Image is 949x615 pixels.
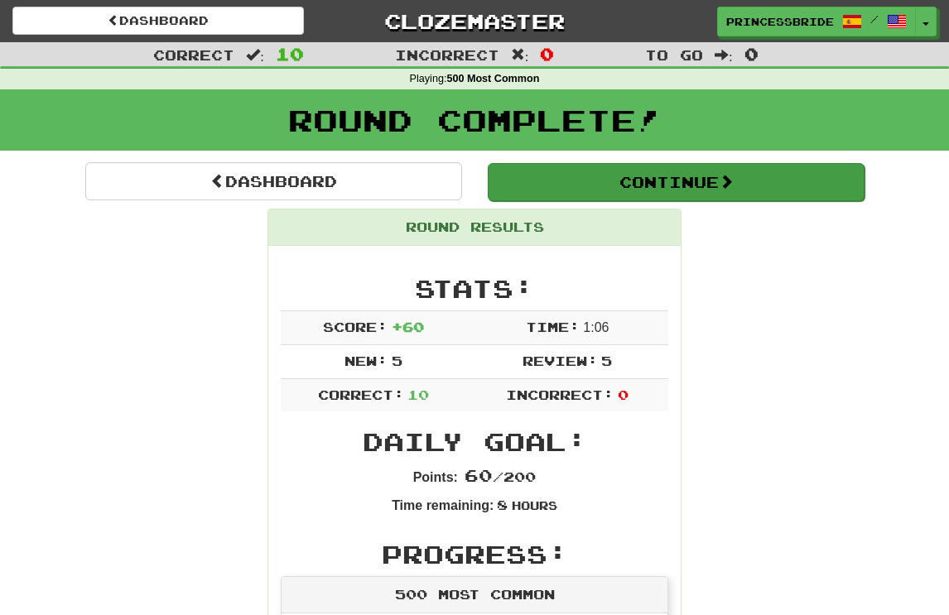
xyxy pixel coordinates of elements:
[407,387,429,402] span: 10
[282,577,667,613] div: 500 Most Common
[85,162,462,200] a: Dashboard
[6,103,943,137] h1: Round Complete!
[497,497,508,512] span: 8
[246,48,264,62] span: :
[601,353,612,368] span: 5
[506,387,614,402] span: Incorrect:
[540,44,554,64] span: 0
[153,46,234,63] span: Correct
[526,319,580,334] span: Time:
[717,7,916,36] a: princessbride /
[323,319,388,334] span: Score:
[870,13,879,25] span: /
[618,387,629,402] span: 0
[465,468,536,484] span: / 200
[276,44,304,64] span: 10
[583,320,609,334] span: 1 : 0 6
[281,428,668,455] h2: Daily Goal:
[392,319,424,334] span: + 60
[645,46,703,63] span: To go
[268,209,681,246] div: Round Results
[446,73,539,84] strong: 500 Most Common
[318,387,404,402] span: Correct:
[726,14,834,29] span: princessbride
[413,470,458,484] strong: Points:
[329,7,620,36] a: Clozemaster
[395,46,499,63] span: Incorrect
[392,498,494,512] strong: Time remaining:
[344,353,388,368] span: New:
[12,7,304,35] a: Dashboard
[465,465,493,485] span: 60
[523,353,598,368] span: Review:
[511,48,529,62] span: :
[281,275,668,302] h2: Stats:
[512,498,557,512] small: Hours
[715,48,733,62] span: :
[488,163,865,201] button: Continue
[281,541,668,568] h2: Progress:
[744,44,759,64] span: 0
[392,353,402,368] span: 5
